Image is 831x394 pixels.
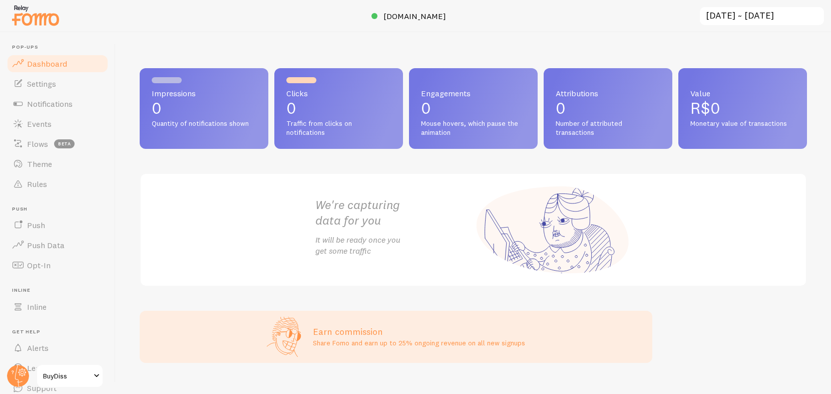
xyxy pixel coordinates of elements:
[421,89,526,97] span: Engagements
[27,220,45,230] span: Push
[690,98,720,118] span: R$0
[6,255,109,275] a: Opt-In
[556,89,660,97] span: Attributions
[556,100,660,116] p: 0
[27,343,49,353] span: Alerts
[27,139,48,149] span: Flows
[315,234,474,257] p: It will be ready once you get some traffic
[286,119,391,137] span: Traffic from clicks on notifications
[6,215,109,235] a: Push
[690,119,795,128] span: Monetary value of transactions
[27,79,56,89] span: Settings
[27,99,73,109] span: Notifications
[690,89,795,97] span: Value
[27,363,48,373] span: Learn
[6,338,109,358] a: Alerts
[27,179,47,189] span: Rules
[152,89,256,97] span: Impressions
[313,338,525,348] p: Share Fomo and earn up to 25% ongoing revenue on all new signups
[12,206,109,213] span: Push
[27,260,51,270] span: Opt-In
[27,159,52,169] span: Theme
[43,370,91,382] span: BuyDiss
[27,302,47,312] span: Inline
[286,89,391,97] span: Clicks
[556,119,660,137] span: Number of attributed transactions
[6,74,109,94] a: Settings
[54,139,75,148] span: beta
[27,383,57,393] span: Support
[6,114,109,134] a: Events
[6,134,109,154] a: Flows beta
[152,100,256,116] p: 0
[6,174,109,194] a: Rules
[421,119,526,137] span: Mouse hovers, which pause the animation
[6,235,109,255] a: Push Data
[152,119,256,128] span: Quantity of notifications shown
[6,297,109,317] a: Inline
[12,287,109,294] span: Inline
[313,326,525,337] h3: Earn commission
[12,329,109,335] span: Get Help
[12,44,109,51] span: Pop-ups
[421,100,526,116] p: 0
[315,197,474,228] h2: We're capturing data for you
[6,54,109,74] a: Dashboard
[6,94,109,114] a: Notifications
[27,59,67,69] span: Dashboard
[27,119,52,129] span: Events
[27,240,65,250] span: Push Data
[11,3,61,28] img: fomo-relay-logo-orange.svg
[6,154,109,174] a: Theme
[6,358,109,378] a: Learn
[286,100,391,116] p: 0
[36,364,104,388] a: BuyDiss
